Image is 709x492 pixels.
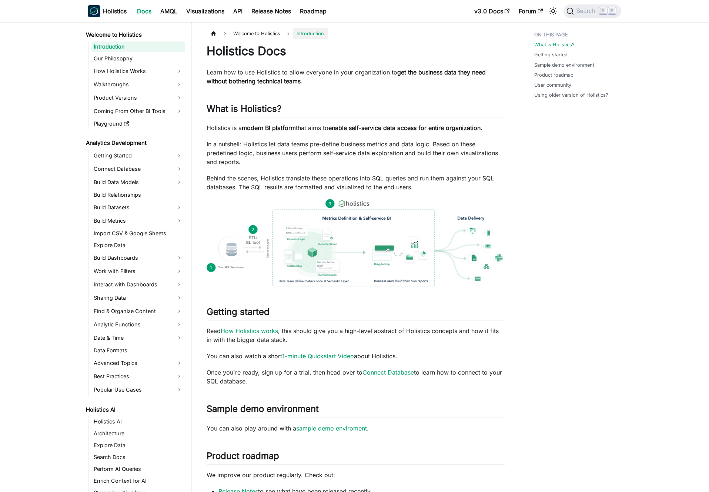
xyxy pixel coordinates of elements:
[91,119,185,129] a: Playground
[242,124,296,132] strong: modern BI platform
[156,5,182,17] a: AMQL
[88,5,127,17] a: HolisticsHolistics
[207,28,221,39] a: Home page
[91,215,185,227] a: Build Metrics
[282,352,354,360] a: 1-minute Quickstart Video
[470,5,514,17] a: v3.0 Docs
[207,451,505,465] h2: Product roadmap
[207,199,505,286] img: How Holistics fits in your Data Stack
[534,72,573,79] a: Product roadmap
[547,5,559,17] button: Switch between dark and light mode (currently light mode)
[91,476,185,486] a: Enrich Context for AI
[221,327,278,335] a: How Holistics works
[84,405,185,415] a: Holistics AI
[207,326,505,344] p: Read , this should give you a high-level abstract of Holistics concepts and how it fits in with t...
[91,452,185,462] a: Search Docs
[91,79,185,90] a: Walkthroughs
[207,123,505,132] p: Holistics is a that aims to .
[230,28,284,39] span: Welcome to Holistics
[91,292,185,304] a: Sharing Data
[91,53,185,64] a: Our Philosophy
[91,65,185,77] a: How Holistics Works
[91,345,185,356] a: Data Formats
[91,384,185,396] a: Popular Use Cases
[91,202,185,213] a: Build Datasets
[91,240,185,250] a: Explore Data
[563,4,621,18] button: Search (Command+K)
[207,68,505,86] p: Learn how to use Holistics to allow everyone in your organization to .
[103,7,127,16] b: Holistics
[91,265,185,277] a: Work with Filters
[514,5,547,17] a: Forum
[534,51,568,58] a: Getting started
[207,471,505,479] p: We improve our product regularly. Check out:
[207,306,505,320] h2: Getting started
[207,103,505,117] h2: What is Holistics?
[229,5,247,17] a: API
[534,82,571,89] a: User community
[534,61,594,69] a: Sample demo environment
[91,440,185,451] a: Explore Data
[133,5,156,17] a: Docs
[207,44,505,59] h1: Holistics Docs
[84,30,185,40] a: Welcome to Holistics
[91,416,185,427] a: Holistics AI
[91,105,185,117] a: Coming From Other BI Tools
[91,305,185,317] a: Find & Organize Content
[608,7,616,14] kbd: K
[91,370,185,382] a: Best Practices
[534,92,608,99] a: Using older version of Holistics?
[207,424,505,433] p: You can also play around with a .
[91,428,185,439] a: Architecture
[91,190,185,200] a: Build Relationships
[91,319,185,330] a: Analytic Functions
[91,176,185,188] a: Build Data Models
[574,8,599,14] span: Search
[599,7,607,14] kbd: ⌘
[88,5,100,17] img: Holistics
[81,22,192,492] nav: Docs sidebar
[91,150,185,162] a: Getting Started
[91,228,185,239] a: Import CSV & Google Sheets
[293,28,328,39] span: Introduction
[247,5,295,17] a: Release Notes
[91,163,185,175] a: Connect Database
[295,5,331,17] a: Roadmap
[207,352,505,360] p: You can also watch a short about Holistics.
[296,425,367,432] a: sample demo enviroment
[207,28,505,39] nav: Breadcrumbs
[84,138,185,148] a: Analytics Development
[91,332,185,344] a: Date & Time
[207,368,505,386] p: Once you're ready, sign up for a trial, then head over to to learn how to connect to your SQL dat...
[91,279,185,290] a: Interact with Dashboards
[207,174,505,192] p: Behind the scenes, Holistics translate these operations into SQL queries and run them against you...
[182,5,229,17] a: Visualizations
[91,92,185,104] a: Product Versions
[91,41,185,52] a: Introduction
[328,124,481,132] strong: enable self-service data access for entire organization
[534,41,575,48] a: What is Holistics?
[91,357,185,369] a: Advanced Topics
[207,403,505,418] h2: Sample demo environment
[207,140,505,166] p: In a nutshell: Holistics let data teams pre-define business metrics and data logic. Based on thes...
[91,464,185,474] a: Perform AI Queries
[91,252,185,264] a: Build Dashboards
[362,369,414,376] a: Connect Database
